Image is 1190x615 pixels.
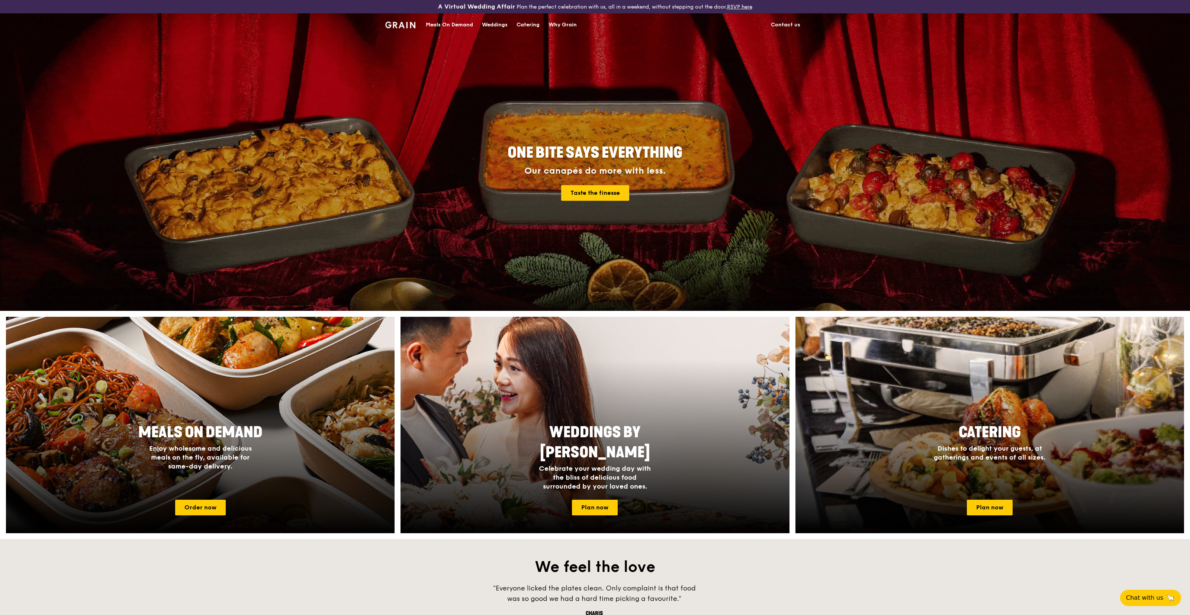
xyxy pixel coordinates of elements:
div: Meals On Demand [426,14,473,36]
a: Order now [175,500,226,515]
span: Chat with us [1126,593,1163,602]
a: Weddings [477,14,512,36]
span: Weddings by [PERSON_NAME] [540,424,650,461]
a: Meals On DemandEnjoy wholesome and delicious meals on the fly, available for same-day delivery.Or... [6,317,395,533]
img: catering-card.e1cfaf3e.jpg [795,317,1184,533]
img: Grain [385,22,415,28]
h3: A Virtual Wedding Affair [438,3,515,10]
a: Why Grain [544,14,581,36]
div: Weddings [482,14,508,36]
button: Chat with us🦙 [1120,590,1181,606]
a: CateringDishes to delight your guests, at gatherings and events of all sizes.Plan now [795,317,1184,533]
span: Catering [959,424,1021,441]
img: weddings-card.4f3003b8.jpg [401,317,789,533]
span: Meals On Demand [138,424,263,441]
a: GrainGrain [385,13,415,35]
span: Enjoy wholesome and delicious meals on the fly, available for same-day delivery. [149,444,252,470]
a: RSVP here [727,4,752,10]
div: Our canapés do more with less. [461,166,729,176]
span: ONE BITE SAYS EVERYTHING [508,144,682,162]
span: 🦙 [1166,593,1175,602]
a: Catering [512,14,544,36]
a: Taste the finesse [561,185,629,201]
div: Catering [517,14,540,36]
span: Celebrate your wedding day with the bliss of delicious food surrounded by your loved ones. [539,464,651,490]
span: Dishes to delight your guests, at gatherings and events of all sizes. [934,444,1045,461]
a: Weddings by [PERSON_NAME]Celebrate your wedding day with the bliss of delicious food surrounded b... [401,317,789,533]
a: Plan now [967,500,1013,515]
a: Contact us [766,14,805,36]
div: "Everyone licked the plates clean. Only complaint is that food was so good we had a hard time pic... [483,583,706,604]
div: Why Grain [549,14,577,36]
a: Plan now [572,500,618,515]
img: meals-on-demand-card.d2b6f6db.png [6,317,395,533]
div: Plan the perfect celebration with us, all in a weekend, without stepping out the door. [381,3,809,10]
